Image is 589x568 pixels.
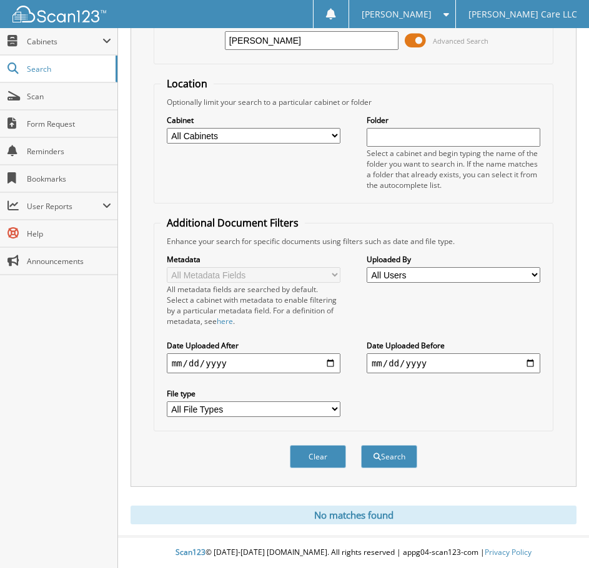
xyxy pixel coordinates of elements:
[468,11,577,18] span: [PERSON_NAME] Care LLC
[361,445,417,468] button: Search
[167,115,340,125] label: Cabinet
[161,97,547,107] div: Optionally limit your search to a particular cabinet or folder
[12,6,106,22] img: scan123-logo-white.svg
[527,508,589,568] iframe: Chat Widget
[167,254,340,265] label: Metadata
[161,236,547,247] div: Enhance your search for specific documents using filters such as date and file type.
[27,36,102,47] span: Cabinets
[167,284,340,326] div: All metadata fields are searched by default. Select a cabinet with metadata to enable filtering b...
[367,340,540,351] label: Date Uploaded Before
[362,11,432,18] span: [PERSON_NAME]
[27,64,109,74] span: Search
[367,148,540,190] div: Select a cabinet and begin typing the name of the folder you want to search in. If the name match...
[367,115,540,125] label: Folder
[167,388,340,399] label: File type
[118,537,589,568] div: © [DATE]-[DATE] [DOMAIN_NAME]. All rights reserved | appg04-scan123-com |
[27,119,111,129] span: Form Request
[433,36,488,46] span: Advanced Search
[27,146,111,157] span: Reminders
[161,216,305,230] legend: Additional Document Filters
[367,254,540,265] label: Uploaded By
[485,547,532,557] a: Privacy Policy
[290,445,346,468] button: Clear
[131,506,577,524] div: No matches found
[176,547,205,557] span: Scan123
[27,228,111,239] span: Help
[167,340,340,351] label: Date Uploaded After
[27,201,102,212] span: User Reports
[217,316,233,326] a: here
[367,353,540,373] input: end
[27,174,111,184] span: Bookmarks
[167,353,340,373] input: start
[27,91,111,102] span: Scan
[27,256,111,267] span: Announcements
[161,77,214,91] legend: Location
